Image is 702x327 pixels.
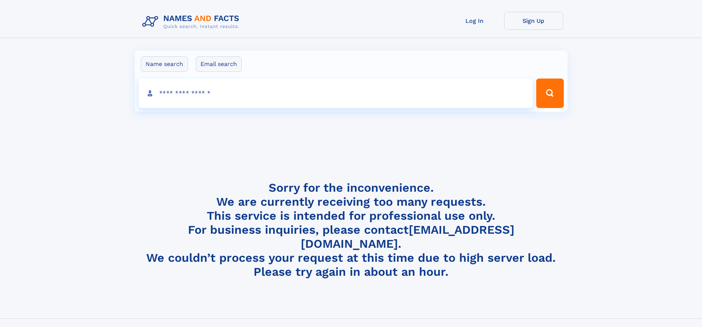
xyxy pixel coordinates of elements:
[139,79,533,108] input: search input
[445,12,504,30] a: Log In
[536,79,563,108] button: Search Button
[139,181,563,279] h4: Sorry for the inconvenience. We are currently receiving too many requests. This service is intend...
[139,12,245,32] img: Logo Names and Facts
[141,56,188,72] label: Name search
[301,223,514,251] a: [EMAIL_ADDRESS][DOMAIN_NAME]
[196,56,242,72] label: Email search
[504,12,563,30] a: Sign Up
